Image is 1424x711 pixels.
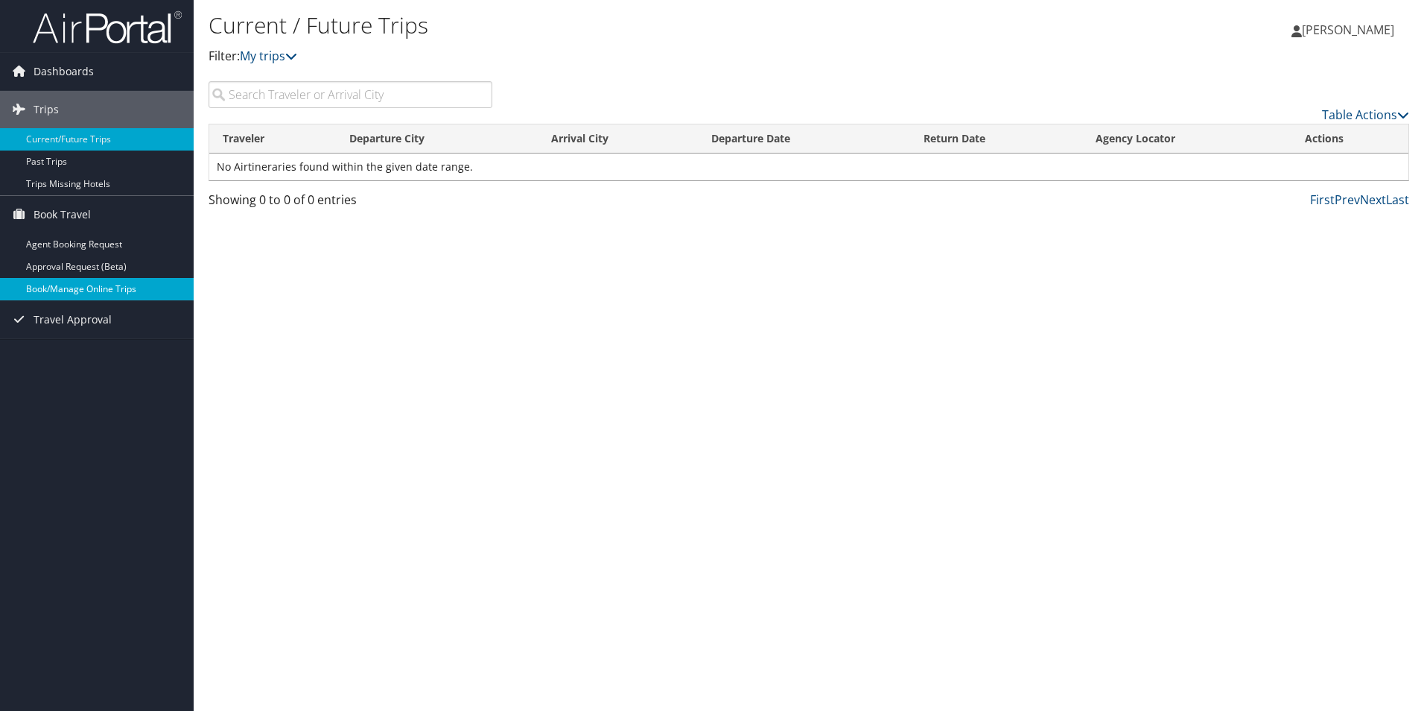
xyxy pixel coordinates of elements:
[1291,124,1408,154] th: Actions
[209,154,1408,180] td: No Airtineraries found within the given date range.
[209,47,1009,66] p: Filter:
[910,124,1082,154] th: Return Date: activate to sort column ascending
[209,81,492,108] input: Search Traveler or Arrival City
[209,10,1009,41] h1: Current / Future Trips
[240,48,297,64] a: My trips
[34,301,112,338] span: Travel Approval
[1360,192,1386,208] a: Next
[1386,192,1409,208] a: Last
[209,191,492,216] div: Showing 0 to 0 of 0 entries
[336,124,538,154] th: Departure City: activate to sort column ascending
[538,124,698,154] th: Arrival City: activate to sort column ascending
[209,124,336,154] th: Traveler: activate to sort column ascending
[1310,192,1335,208] a: First
[1335,192,1360,208] a: Prev
[34,53,94,90] span: Dashboards
[33,10,182,45] img: airportal-logo.png
[1082,124,1291,154] th: Agency Locator: activate to sort column ascending
[1291,7,1409,52] a: [PERSON_NAME]
[34,91,59,128] span: Trips
[1302,22,1394,38] span: [PERSON_NAME]
[1322,107,1409,123] a: Table Actions
[34,196,91,233] span: Book Travel
[698,124,909,154] th: Departure Date: activate to sort column descending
